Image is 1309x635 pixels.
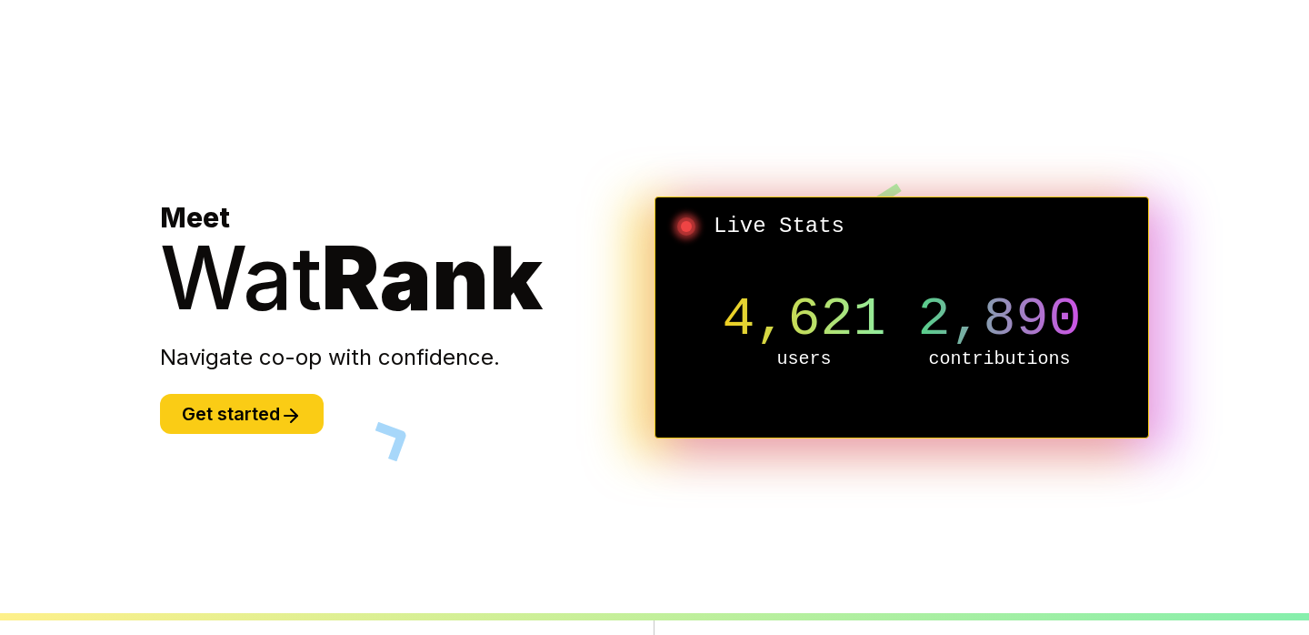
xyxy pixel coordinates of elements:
[902,292,1097,347] p: 2,890
[322,225,543,330] span: Rank
[670,212,1134,241] h2: Live Stats
[160,201,654,321] h1: Meet
[160,343,654,372] p: Navigate co-op with confidence.
[902,347,1097,372] p: contributions
[706,292,902,347] p: 4,621
[706,347,902,372] p: users
[160,394,324,434] button: Get started
[160,225,322,330] span: Wat
[160,406,324,424] a: Get started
